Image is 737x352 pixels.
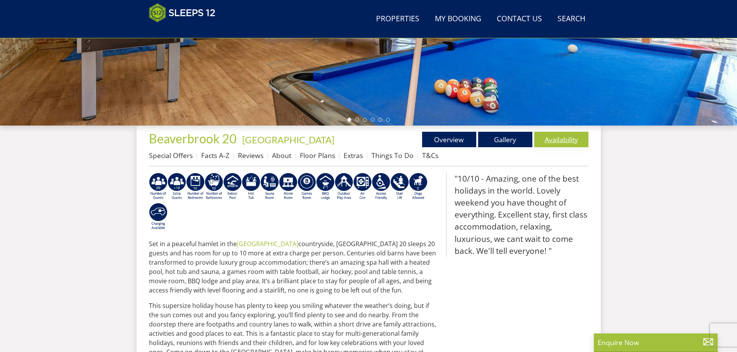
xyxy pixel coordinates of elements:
[344,151,363,160] a: Extras
[494,10,545,28] a: Contact Us
[390,173,409,201] img: AD_4nXeNuZ_RiRi883_nkolMQv9HCerd22NI0v1hHLGItzVV83AiNu4h--QJwUvANPnw_Sp7q9QsgAklTwjKkl_lqMaKwvT9Z...
[371,151,414,160] a: Things To Do
[149,131,239,146] a: Beaverbrook 20
[272,151,291,160] a: About
[372,173,390,201] img: AD_4nXe3VD57-M2p5iq4fHgs6WJFzKj8B0b3RcPFe5LKK9rgeZlFmFoaMJPsJOOJzc7Q6RMFEqsjIZ5qfEJu1txG3QLmI_2ZW...
[242,134,334,145] a: [GEOGRAPHIC_DATA]
[534,132,588,147] a: Availability
[554,10,588,28] a: Search
[279,173,298,201] img: AD_4nXcMx2CE34V8zJUSEa4yj9Pppk-n32tBXeIdXm2A2oX1xZoj8zz1pCuMiQujsiKLZDhbHnQsaZvA37aEfuFKITYDwIrZv...
[149,131,237,146] span: Beaverbrook 20
[239,134,334,145] span: -
[422,132,476,147] a: Overview
[373,10,422,28] a: Properties
[353,173,372,201] img: AD_4nXdwraYVZ2fjjsozJ3MSjHzNlKXAQZMDIkuwYpBVn5DeKQ0F0MOgTPfN16CdbbfyNhSuQE5uMlSrE798PV2cbmCW5jN9_...
[149,239,440,295] p: Set in a peaceful hamlet in the countryside, [GEOGRAPHIC_DATA] 20 sleeps 20 guests and has room f...
[201,151,229,160] a: Facts A-Z
[186,173,205,201] img: AD_4nXfZxIz6BQB9SA1qRR_TR-5tIV0ZeFY52bfSYUXaQTY3KXVpPtuuoZT3Ql3RNthdyy4xCUoonkMKBfRi__QKbC4gcM_TO...
[432,10,484,28] a: My Booking
[422,151,438,160] a: T&Cs
[242,173,260,201] img: AD_4nXcpX5uDwed6-YChlrI2BYOgXwgg3aqYHOhRm0XfZB-YtQW2NrmeCr45vGAfVKUq4uWnc59ZmEsEzoF5o39EWARlT1ewO...
[223,173,242,201] img: AD_4nXei2dp4L7_L8OvME76Xy1PUX32_NMHbHVSts-g-ZAVb8bILrMcUKZI2vRNdEqfWP017x6NFeUMZMqnp0JYknAB97-jDN...
[598,337,714,347] p: Enquire Now
[260,173,279,201] img: AD_4nXdjbGEeivCGLLmyT_JEP7bTfXsjgyLfnLszUAQeQ4RcokDYHVBt5R8-zTDbAVICNoGv1Dwc3nsbUb1qR6CAkrbZUeZBN...
[149,173,168,201] img: AD_4nXe1hmHv4RwFZmJZoT7PU21_UdiT1KgGPh4q8mnJRrwVib1rpNG3PULgXhEdpKr8nEJZIBXjOu5x_-RPAN_1kgJuQCgcO...
[446,173,588,257] blockquote: "10/10 - Amazing, one of the best holidays in the world. Lovely weekend you have thought of every...
[316,173,335,201] img: AD_4nXfdu1WaBqbCvRx5dFd3XGC71CFesPHPPZknGuZzXQvBzugmLudJYyY22b9IpSVlKbnRjXo7AJLKEyhYodtd_Fvedgm5q...
[205,173,223,201] img: AD_4nXfvn8RXFi48Si5WD_ef5izgnipSIXhRnV2E_jgdafhtv5bNmI08a5B0Z5Dh6wygAtJ5Dbjjt2cCuRgwHFAEvQBwYj91q...
[298,173,316,201] img: AD_4nXdrZMsjcYNLGsKuA84hRzvIbesVCpXJ0qqnwZoX5ch9Zjv73tWe4fnFRs2gJ9dSiUubhZXckSJX_mqrZBmYExREIfryF...
[300,151,335,160] a: Floor Plans
[237,240,298,248] a: [GEOGRAPHIC_DATA]
[478,132,532,147] a: Gallery
[145,27,226,34] iframe: Customer reviews powered by Trustpilot
[409,173,427,201] img: AD_4nXe7_8LrJK20fD9VNWAdfykBvHkWcczWBt5QOadXbvIwJqtaRaRf-iI0SeDpMmH1MdC9T1Vy22FMXzzjMAvSuTB5cJ7z5...
[238,151,263,160] a: Reviews
[335,173,353,201] img: AD_4nXfjdDqPkGBf7Vpi6H87bmAUe5GYCbodrAbU4sf37YN55BCjSXGx5ZgBV7Vb9EJZsXiNVuyAiuJUB3WVt-w9eJ0vaBcHg...
[149,203,168,231] img: AD_4nXcnT2OPG21WxYUhsl9q61n1KejP7Pk9ESVM9x9VetD-X_UXXoxAKaMRZGYNcSGiAsmGyKm0QlThER1osyFXNLmuYOVBV...
[168,173,186,201] img: AD_4nXfDO4U1OSapPhJPVoI-wGywE1bp9_AbgJNbhHjjO3uJ67QxWqFxtKMUxE6_6QvFb5ierIngYkq3fPhxD4ngXginNLli2...
[149,3,215,22] img: Sleeps 12
[149,151,193,160] a: Special Offers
